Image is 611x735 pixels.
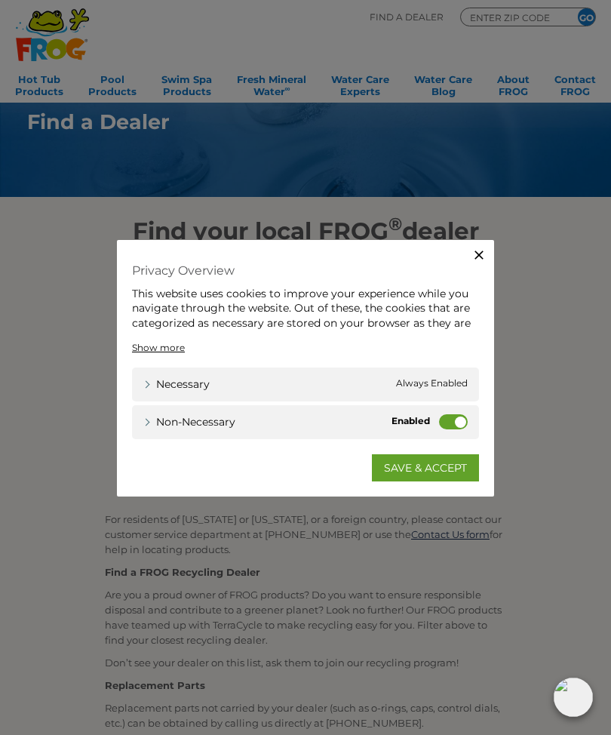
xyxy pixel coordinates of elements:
a: Necessary [143,376,210,392]
h4: Privacy Overview [132,262,479,278]
img: openIcon [554,678,593,717]
span: Always Enabled [396,376,468,392]
a: Show more [132,340,185,354]
a: Non-necessary [143,414,235,429]
div: This website uses cookies to improve your experience while you navigate through the website. Out ... [132,286,479,345]
a: SAVE & ACCEPT [372,454,479,481]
